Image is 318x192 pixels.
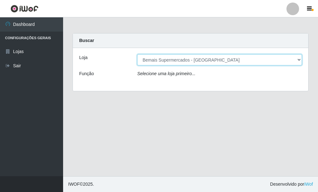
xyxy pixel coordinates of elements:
label: Loja [79,54,87,61]
strong: Buscar [79,38,94,43]
span: © 2025 . [68,181,94,188]
span: IWOF [68,182,80,187]
a: iWof [304,182,313,187]
i: Selecione uma loja primeiro... [137,71,195,76]
img: CoreUI Logo [10,5,38,13]
label: Função [79,70,94,77]
span: Desenvolvido por [270,181,313,188]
